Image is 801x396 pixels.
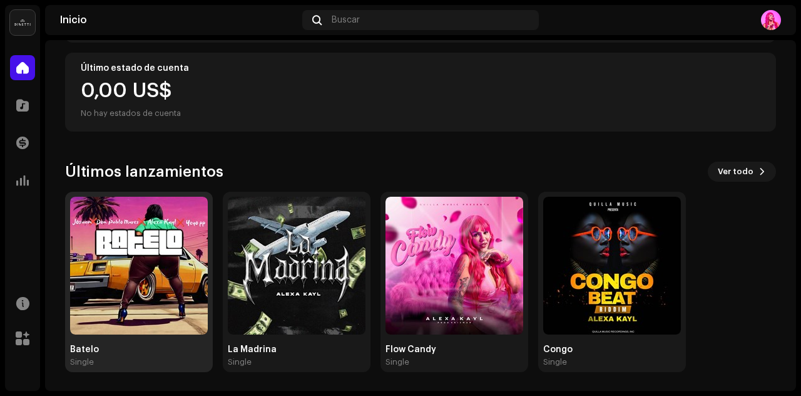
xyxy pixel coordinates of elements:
[385,345,523,355] div: Flow Candy
[10,10,35,35] img: 02a7c2d3-3c89-4098-b12f-2ff2945c95ee
[70,197,208,335] img: ec1ec622-1454-41f0-8c43-4358fc60b78f
[228,357,252,367] div: Single
[228,345,365,355] div: La Madrina
[385,197,523,335] img: d5b9d803-3c67-41df-8e69-eb194fc7e672
[761,10,781,30] img: ae469070-4dba-481c-8fc8-ace08554c8b7
[228,197,365,335] img: 9164cd66-aa78-4efa-9718-9f99d8c34ef6
[70,345,208,355] div: Batelo
[543,357,567,367] div: Single
[81,106,181,121] div: No hay estados de cuenta
[81,63,760,73] div: Último estado de cuenta
[385,357,409,367] div: Single
[543,197,681,335] img: 55163eb5-15ae-4a4d-bb8a-8fcb896c236b
[332,15,360,25] span: Buscar
[60,15,297,25] div: Inicio
[718,159,753,184] span: Ver todo
[708,162,776,182] button: Ver todo
[70,357,94,367] div: Single
[65,162,223,182] h3: Últimos lanzamientos
[65,53,776,132] re-o-card-value: Último estado de cuenta
[543,345,681,355] div: Congo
